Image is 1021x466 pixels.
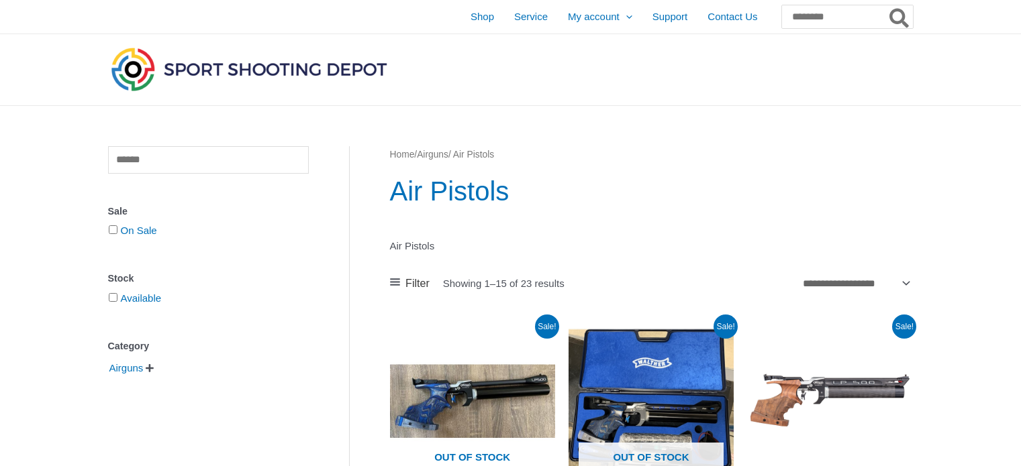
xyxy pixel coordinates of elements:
[390,150,415,160] a: Home
[417,150,448,160] a: Airguns
[109,293,117,302] input: Available
[146,363,154,373] span: 
[108,361,145,373] a: Airguns
[108,44,390,94] img: Sport Shooting Depot
[798,274,913,294] select: Shop order
[390,146,913,164] nav: Breadcrumb
[121,225,157,236] a: On Sale
[892,314,916,339] span: Sale!
[443,278,565,288] p: Showing 1–15 of 23 results
[714,314,738,339] span: Sale!
[535,314,559,339] span: Sale!
[109,225,117,234] input: On Sale
[390,172,913,210] h1: Air Pistols
[887,5,913,28] button: Search
[390,237,913,255] p: Air Pistols
[390,274,430,294] a: Filter
[108,337,309,356] div: Category
[405,274,430,294] span: Filter
[108,269,309,288] div: Stock
[108,202,309,221] div: Sale
[108,357,145,380] span: Airguns
[121,292,162,304] a: Available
